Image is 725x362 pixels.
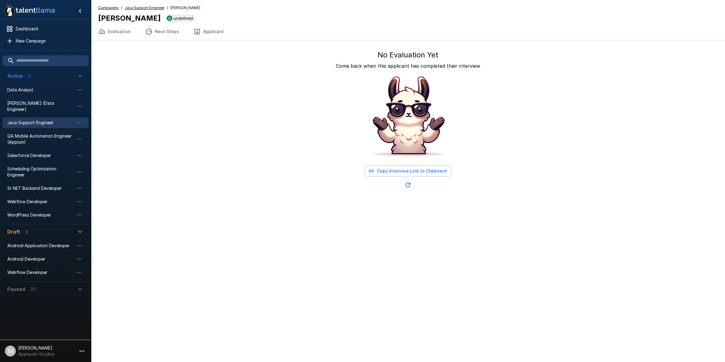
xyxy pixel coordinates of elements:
[186,23,231,40] button: Applicant
[121,5,122,11] span: /
[378,50,438,60] h5: No Evaluation Yet
[336,62,480,70] p: Come back when this applicant has completed their interview
[125,5,164,10] u: Java Support Engineer
[98,5,119,10] u: Campaigns
[171,16,195,21] span: undefined
[167,5,168,11] span: /
[365,166,451,177] button: Copy Interview Link to Clipboard
[362,72,454,163] img: Animated document
[91,23,138,40] button: Evaluation
[166,15,195,22] div: View profile in SmartRecruiters
[170,5,200,11] span: [PERSON_NAME]
[138,23,186,40] button: Next Steps
[167,15,172,21] img: smartrecruiters_logo.jpeg
[98,14,161,22] b: [PERSON_NAME]
[402,179,414,191] button: Updated Today - 11:17 AM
